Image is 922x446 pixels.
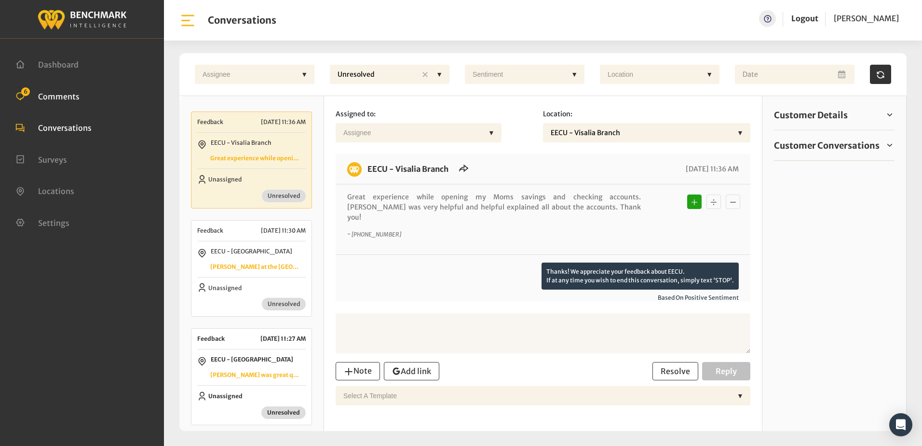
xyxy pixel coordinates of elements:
a: Surveys [15,154,67,164]
p: [DATE] 11:36 AM [261,118,306,126]
img: benchmark [37,7,127,31]
input: Date range input field [735,65,854,84]
div: Select a Template [339,386,733,405]
a: Logout [791,10,818,27]
div: Open Intercom Messenger [889,413,912,436]
div: ▼ [702,65,717,84]
a: [PERSON_NAME] [834,10,899,27]
a: Dashboard [15,59,79,69]
a: Conversations [15,122,92,132]
span: Surveys [38,154,67,164]
p: Great experience while opening my Moms savings and checking accounts. [PERSON_NAME] was very help... [210,154,302,163]
span: Customer Conversations [774,139,880,152]
div: ✕ [418,65,432,85]
span: Customer Details [774,109,848,122]
p: Thanks! We appreciate your feedback about EECU. If at any time you wish to end this conversation,... [542,263,739,290]
span: Feedback [197,118,223,126]
a: Logout [791,14,818,23]
a: Settings [15,217,69,227]
span: Unresolved [262,190,306,202]
i: ~ [PHONE_NUMBER] [347,231,401,238]
span: Feedback [197,334,225,343]
p: [PERSON_NAME] at the [GEOGRAPHIC_DATA] was very nice and helpful! Great job [210,263,302,271]
div: ▼ [733,386,747,405]
span: [PERSON_NAME] [834,14,899,23]
p: EECU - Visalia Branch [211,139,271,150]
img: benchmark [347,162,362,177]
div: Assignee [339,123,484,142]
div: EECU - Visalia Branch [546,123,733,142]
div: Location [603,65,702,84]
span: Unresolved [261,406,306,419]
span: Feedback [197,226,223,235]
span: Unassigned [208,284,242,292]
div: ▼ [484,123,499,142]
div: Sentiment [468,65,567,84]
span: Comments [38,91,80,101]
div: Unresolved [333,65,418,85]
span: 6 [21,87,30,96]
button: Resolve [652,362,698,380]
div: ▼ [733,123,747,142]
h6: EECU - Visalia Branch [362,162,454,176]
a: EECU - Visalia Branch [367,164,448,174]
button: Add link [384,362,439,380]
a: Comments 6 [15,91,80,100]
img: bar [179,12,196,29]
p: EECU - [GEOGRAPHIC_DATA] [211,247,292,259]
h1: Conversations [208,14,276,26]
p: [PERSON_NAME] was great quick, fast, very knowledgeable, intelligent, very sweet, caring. I don't... [210,371,302,379]
div: ▼ [432,65,447,84]
div: ▼ [567,65,582,84]
span: Locations [38,186,74,196]
div: Assignee [198,65,297,84]
a: Customer Conversations [774,138,895,153]
label: Assigned to: [336,109,376,123]
span: Settings [38,218,69,227]
a: Locations [15,185,74,195]
button: Note [336,362,380,380]
p: EECU - [GEOGRAPHIC_DATA] [211,355,293,367]
label: Location: [543,109,572,123]
span: Resolve [661,366,690,376]
span: Dashboard [38,60,79,70]
span: Unassigned [208,392,243,400]
span: Conversations [38,123,92,133]
p: [DATE] 11:30 AM [261,226,306,235]
div: Basic example [685,192,743,211]
span: [DATE] 11:36 AM [683,165,739,173]
span: Unassigned [208,176,242,183]
a: Customer Details [774,108,895,122]
button: Open Calendar [836,65,849,84]
span: Based on positive sentiment [347,293,739,302]
p: Great experience while opening my Moms savings and checking accounts. [PERSON_NAME] was very help... [347,192,641,223]
div: ▼ [297,65,312,84]
span: Unresolved [262,298,306,310]
p: [DATE] 11:27 AM [260,334,306,343]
